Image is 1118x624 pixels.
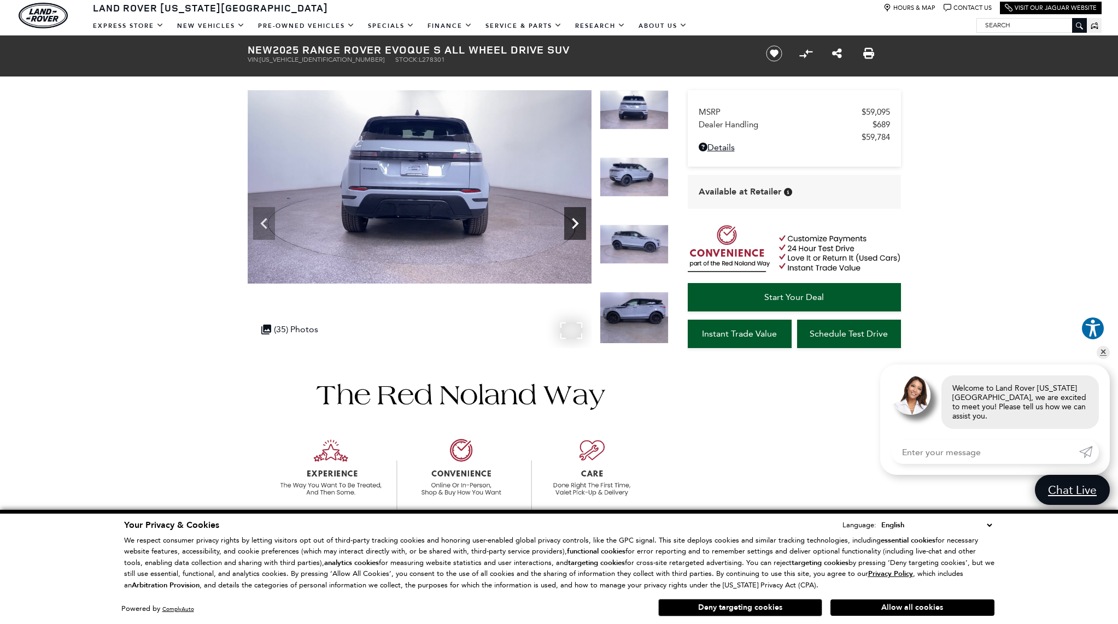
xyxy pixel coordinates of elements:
[798,45,814,62] button: Compare Vehicle
[792,558,848,568] strong: targeting cookies
[842,521,876,528] div: Language:
[699,132,890,142] a: $59,784
[881,535,935,545] strong: essential cookies
[891,440,1079,464] input: Enter your message
[256,319,324,340] div: (35) Photos
[93,1,328,14] span: Land Rover [US_STATE][GEOGRAPHIC_DATA]
[699,186,781,198] span: Available at Retailer
[1043,482,1102,497] span: Chat Live
[977,19,1086,32] input: Search
[832,47,842,60] a: Share this New 2025 Range Rover Evoque S All Wheel Drive SUV
[941,375,1099,429] div: Welcome to Land Rover [US_STATE][GEOGRAPHIC_DATA], we are excited to meet you! Please tell us how...
[868,569,913,579] u: Privacy Policy
[86,16,171,36] a: EXPRESS STORE
[253,207,275,240] div: Previous
[395,56,419,63] span: Stock:
[883,4,935,12] a: Hours & Map
[658,599,822,616] button: Deny targeting cookies
[1035,475,1110,505] a: Chat Live
[569,16,632,36] a: Research
[567,546,625,556] strong: functional cookies
[568,558,625,568] strong: targeting cookies
[419,56,445,63] span: L278301
[19,3,68,28] img: Land Rover
[688,320,792,348] a: Instant Trade Value
[121,605,194,613] div: Powered by
[699,107,862,117] span: MSRP
[324,558,379,568] strong: analytics cookies
[248,44,748,56] h1: 2025 Range Rover Evoque S All Wheel Drive SUV
[86,16,694,36] nav: Main Navigation
[879,519,994,531] select: Language Select
[862,132,890,142] span: $59,784
[564,207,586,240] div: Next
[251,16,361,36] a: Pre-Owned Vehicles
[171,16,251,36] a: New Vehicles
[944,4,992,12] a: Contact Us
[132,580,200,590] strong: Arbitration Provision
[19,3,68,28] a: land-rover
[702,328,777,339] span: Instant Trade Value
[361,16,421,36] a: Specials
[632,16,694,36] a: About Us
[479,16,569,36] a: Service & Parts
[762,45,786,62] button: Save vehicle
[600,292,669,344] img: New 2025 Arroios Grey LAND ROVER S image 10
[688,354,901,526] iframe: YouTube video player
[784,188,792,196] div: Vehicle is in stock and ready for immediate delivery. Due to demand, availability is subject to c...
[600,90,669,129] img: New 2025 Arroios Grey LAND ROVER S image 7
[863,47,874,60] a: Print this New 2025 Range Rover Evoque S All Wheel Drive SUV
[891,375,930,415] img: Agent profile photo
[764,292,824,302] span: Start Your Deal
[699,107,890,117] a: MSRP $59,095
[699,120,873,129] span: Dealer Handling
[248,56,260,63] span: VIN:
[124,519,219,531] span: Your Privacy & Cookies
[600,157,669,197] img: New 2025 Arroios Grey LAND ROVER S image 8
[810,328,888,339] span: Schedule Test Drive
[699,120,890,129] a: Dealer Handling $689
[862,107,890,117] span: $59,095
[830,599,994,616] button: Allow all cookies
[248,90,592,284] img: New 2025 Arroios Grey LAND ROVER S image 7
[1081,316,1105,343] aside: Accessibility Help Desk
[86,1,335,14] a: Land Rover [US_STATE][GEOGRAPHIC_DATA]
[1081,316,1105,340] button: Explore your accessibility options
[873,120,890,129] span: $689
[421,16,479,36] a: Finance
[1005,4,1097,12] a: Visit Our Jaguar Website
[797,320,901,348] a: Schedule Test Drive
[162,605,194,613] a: ComplyAuto
[688,283,901,311] a: Start Your Deal
[600,225,669,264] img: New 2025 Arroios Grey LAND ROVER S image 9
[124,535,994,591] p: We respect consumer privacy rights by letting visitors opt out of third-party tracking cookies an...
[260,56,384,63] span: [US_VEHICLE_IDENTIFICATION_NUMBER]
[248,42,273,57] strong: New
[699,142,890,152] a: Details
[1079,440,1099,464] a: Submit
